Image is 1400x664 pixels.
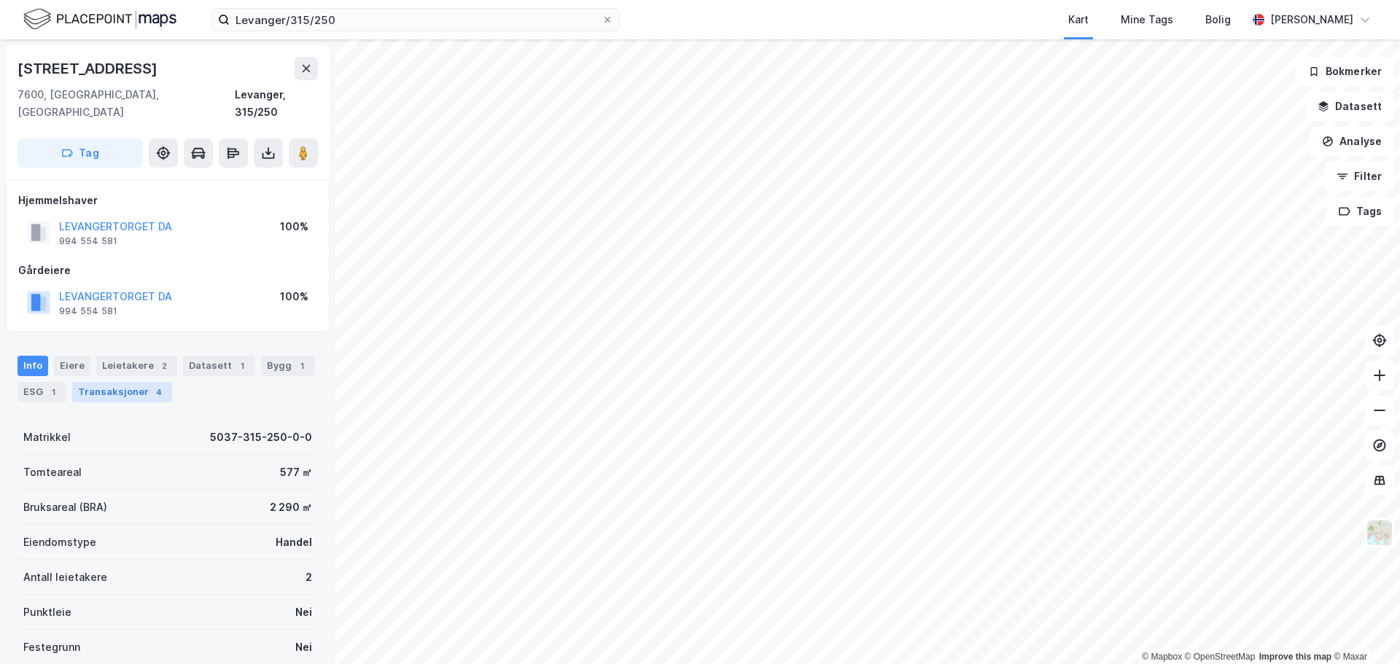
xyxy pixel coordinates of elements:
[18,262,317,279] div: Gårdeiere
[1324,162,1394,191] button: Filter
[46,385,61,399] div: 1
[23,429,71,446] div: Matrikkel
[23,604,71,621] div: Punktleie
[235,86,318,121] div: Levanger, 315/250
[235,359,249,373] div: 1
[230,9,602,31] input: Søk på adresse, matrikkel, gårdeiere, leietakere eller personer
[1259,652,1331,662] a: Improve this map
[295,359,309,373] div: 1
[17,86,235,121] div: 7600, [GEOGRAPHIC_DATA], [GEOGRAPHIC_DATA]
[183,356,255,376] div: Datasett
[1296,57,1394,86] button: Bokmerker
[23,464,82,481] div: Tomteareal
[18,192,317,209] div: Hjemmelshaver
[23,7,176,32] img: logo.f888ab2527a4732fd821a326f86c7f29.svg
[1310,127,1394,156] button: Analyse
[23,534,96,551] div: Eiendomstype
[54,356,90,376] div: Eiere
[210,429,312,446] div: 5037-315-250-0-0
[1327,594,1400,664] iframe: Chat Widget
[280,218,308,235] div: 100%
[295,638,312,656] div: Nei
[280,288,308,305] div: 100%
[1142,652,1182,662] a: Mapbox
[1305,92,1394,121] button: Datasett
[17,356,48,376] div: Info
[152,385,166,399] div: 4
[17,138,143,168] button: Tag
[59,305,117,317] div: 994 554 581
[23,569,107,586] div: Antall leietakere
[23,499,107,516] div: Bruksareal (BRA)
[59,235,117,247] div: 994 554 581
[72,382,172,402] div: Transaksjoner
[1327,594,1400,664] div: Kontrollprogram for chat
[17,57,160,80] div: [STREET_ADDRESS]
[23,638,80,656] div: Festegrunn
[1068,11,1089,28] div: Kart
[306,569,312,586] div: 2
[1185,652,1256,662] a: OpenStreetMap
[1121,11,1173,28] div: Mine Tags
[96,356,177,376] div: Leietakere
[157,359,171,373] div: 2
[276,534,312,551] div: Handel
[17,382,66,402] div: ESG
[1205,11,1231,28] div: Bolig
[270,499,312,516] div: 2 290 ㎡
[1270,11,1353,28] div: [PERSON_NAME]
[1366,519,1393,547] img: Z
[295,604,312,621] div: Nei
[280,464,312,481] div: 577 ㎡
[1326,197,1394,226] button: Tags
[261,356,315,376] div: Bygg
